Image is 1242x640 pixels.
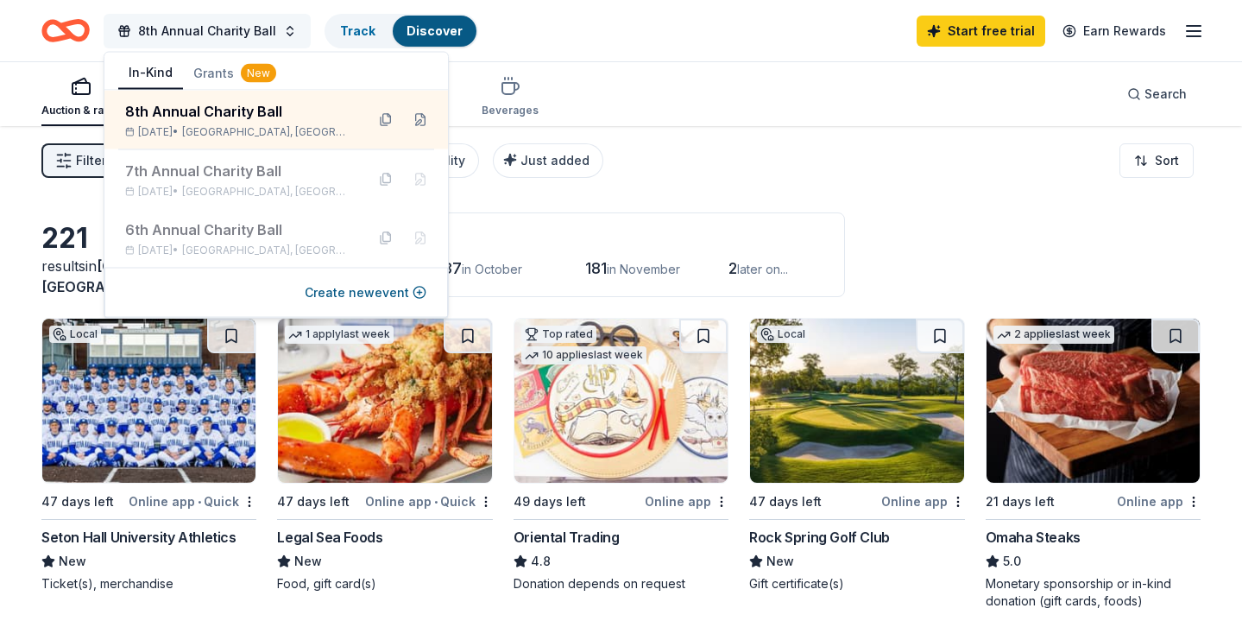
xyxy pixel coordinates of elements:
[645,491,728,512] div: Online app
[986,318,1201,610] a: Image for Omaha Steaks 2 applieslast week21 days leftOnline appOmaha Steaks5.0Monetary sponsorshi...
[986,491,1055,512] div: 21 days left
[407,23,463,38] a: Discover
[607,262,680,276] span: in November
[514,575,728,592] div: Donation depends on request
[749,527,890,548] div: Rock Spring Golf Club
[514,491,586,512] div: 49 days left
[277,491,350,512] div: 47 days left
[749,491,822,512] div: 47 days left
[125,161,351,181] div: 7th Annual Charity Ball
[41,527,236,548] div: Seton Hall University Athletics
[277,575,492,592] div: Food, gift card(s)
[482,69,539,126] button: Beverages
[1119,143,1194,178] button: Sort
[365,491,493,512] div: Online app Quick
[750,319,963,483] img: Image for Rock Spring Golf Club
[521,346,646,364] div: 10 applies last week
[41,318,256,592] a: Image for Seton Hall University AthleticsLocal47 days leftOnline app•QuickSeton Hall University A...
[41,143,120,178] button: Filter2
[294,551,322,572] span: New
[277,318,492,592] a: Image for Legal Sea Foods1 applylast week47 days leftOnline app•QuickLegal Sea FoodsNewFood, gift...
[749,318,964,592] a: Image for Rock Spring Golf ClubLocal47 days leftOnline appRock Spring Golf ClubNewGift certificat...
[1113,77,1201,111] button: Search
[198,495,201,509] span: •
[138,21,276,41] span: 8th Annual Charity Ball
[49,326,101,343] div: Local
[125,125,351,139] div: [DATE] •
[41,10,90,51] a: Home
[881,491,965,512] div: Online app
[42,319,255,483] img: Image for Seton Hall University Athletics
[987,319,1200,483] img: Image for Omaha Steaks
[514,527,620,548] div: Oriental Trading
[41,221,256,256] div: 221
[462,262,522,276] span: in October
[521,326,596,343] div: Top rated
[241,64,276,83] div: New
[41,491,114,512] div: 47 days left
[76,150,106,171] span: Filter
[514,319,728,483] img: Image for Oriental Trading
[1117,491,1201,512] div: Online app
[41,104,120,117] div: Auction & raffle
[277,527,382,548] div: Legal Sea Foods
[434,495,438,509] span: •
[1144,84,1187,105] span: Search
[104,14,311,48] button: 8th Annual Charity Ball
[41,69,120,126] button: Auction & raffle
[182,244,351,257] span: [GEOGRAPHIC_DATA], [GEOGRAPHIC_DATA]
[531,551,551,572] span: 4.8
[766,551,794,572] span: New
[118,57,183,90] button: In-Kind
[728,259,737,277] span: 2
[41,256,256,297] div: results
[585,259,607,277] span: 181
[917,16,1045,47] a: Start free trial
[737,262,788,276] span: later on...
[129,491,256,512] div: Online app Quick
[1052,16,1176,47] a: Earn Rewards
[442,259,462,277] span: 37
[514,318,728,592] a: Image for Oriental TradingTop rated10 applieslast week49 days leftOnline appOriental Trading4.8Do...
[340,23,375,38] a: Track
[59,551,86,572] span: New
[299,227,823,248] div: Application deadlines
[285,326,394,344] div: 1 apply last week
[125,101,351,122] div: 8th Annual Charity Ball
[182,125,351,139] span: [GEOGRAPHIC_DATA], [GEOGRAPHIC_DATA]
[182,185,351,199] span: [GEOGRAPHIC_DATA], [GEOGRAPHIC_DATA]
[493,143,603,178] button: Just added
[183,58,287,89] button: Grants
[1155,150,1179,171] span: Sort
[305,282,426,303] button: Create newevent
[993,326,1114,344] div: 2 applies last week
[1003,551,1021,572] span: 5.0
[520,153,589,168] span: Just added
[41,575,256,592] div: Ticket(s), merchandise
[749,575,964,592] div: Gift certificate(s)
[278,319,491,483] img: Image for Legal Sea Foods
[325,14,478,48] button: TrackDiscover
[125,219,351,240] div: 6th Annual Charity Ball
[757,326,809,343] div: Local
[986,575,1201,610] div: Monetary sponsorship or in-kind donation (gift cards, foods)
[125,244,351,257] div: [DATE] •
[986,527,1081,548] div: Omaha Steaks
[482,104,539,117] div: Beverages
[125,185,351,199] div: [DATE] •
